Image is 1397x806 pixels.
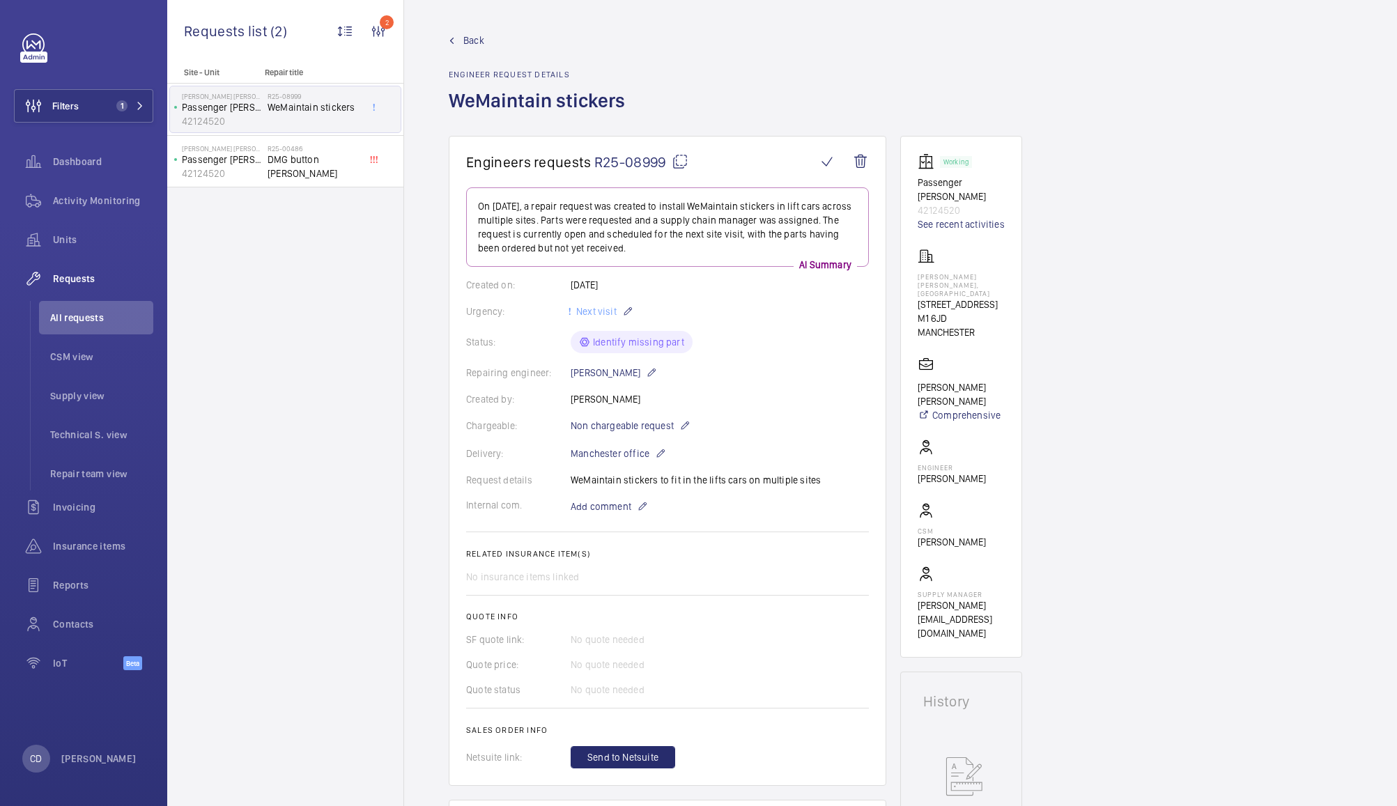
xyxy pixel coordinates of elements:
p: [PERSON_NAME][EMAIL_ADDRESS][DOMAIN_NAME] [918,598,1005,640]
span: Dashboard [53,155,153,169]
span: Technical S. view [50,428,153,442]
span: CSM view [50,350,153,364]
span: Repair team view [50,467,153,481]
p: Working [943,160,968,164]
p: [PERSON_NAME] [PERSON_NAME] [918,380,1005,408]
p: 42124520 [182,114,262,128]
p: Manchester office [571,445,666,462]
p: Passenger [PERSON_NAME] [918,176,1005,203]
span: All requests [50,311,153,325]
p: AI Summary [794,258,857,272]
span: Engineers requests [466,153,592,171]
p: [STREET_ADDRESS] [918,297,1005,311]
p: 42124520 [918,203,1005,217]
p: Repair title [265,68,357,77]
span: Non chargeable request [571,419,674,433]
p: M1 6JD MANCHESTER [918,311,1005,339]
span: Contacts [53,617,153,631]
button: Send to Netsuite [571,746,675,768]
span: Requests list [184,22,270,40]
p: CSM [918,527,986,535]
p: CD [30,752,42,766]
p: [PERSON_NAME] [61,752,137,766]
a: Comprehensive [918,408,1005,422]
h1: WeMaintain stickers [449,88,633,136]
p: 42124520 [182,166,262,180]
h2: Engineer request details [449,70,633,79]
img: elevator.svg [918,153,940,170]
p: Site - Unit [167,68,259,77]
span: Requests [53,272,153,286]
p: Supply manager [918,590,1005,598]
button: Filters1 [14,89,153,123]
h2: Related insurance item(s) [466,549,869,559]
span: Invoicing [53,500,153,514]
h1: History [923,695,999,708]
span: Insurance items [53,539,153,553]
span: Supply view [50,389,153,403]
p: [PERSON_NAME] [PERSON_NAME], [GEOGRAPHIC_DATA] [918,272,1005,297]
p: Engineer [918,463,986,472]
p: [PERSON_NAME] [571,364,657,381]
span: Units [53,233,153,247]
span: Filters [52,99,79,113]
span: Activity Monitoring [53,194,153,208]
h2: Sales order info [466,725,869,735]
span: Back [463,33,484,47]
h2: Quote info [466,612,869,621]
span: DMG button [PERSON_NAME] [268,153,360,180]
span: Beta [123,656,142,670]
span: Send to Netsuite [587,750,658,764]
span: WeMaintain stickers [268,100,360,114]
span: 1 [116,100,128,111]
span: Add comment [571,499,631,513]
a: See recent activities [918,217,1005,231]
p: [PERSON_NAME] [PERSON_NAME], [GEOGRAPHIC_DATA] [182,92,262,100]
p: On [DATE], a repair request was created to install WeMaintain stickers in lift cars across multip... [478,199,857,255]
h2: R25-00486 [268,144,360,153]
h2: R25-08999 [268,92,360,100]
span: R25-08999 [594,153,688,171]
p: [PERSON_NAME] [PERSON_NAME], [GEOGRAPHIC_DATA] [182,144,262,153]
span: Next visit [573,306,617,317]
span: IoT [53,656,123,670]
p: Passenger [PERSON_NAME] [182,100,262,114]
p: [PERSON_NAME] [918,472,986,486]
p: [PERSON_NAME] [918,535,986,549]
p: Passenger [PERSON_NAME] [182,153,262,166]
span: Reports [53,578,153,592]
